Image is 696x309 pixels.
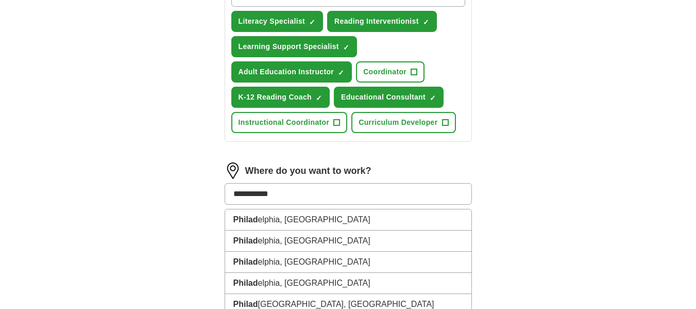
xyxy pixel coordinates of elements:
[239,117,330,128] span: Instructional Coordinator
[239,67,334,77] span: Adult Education Instructor
[231,87,330,108] button: K-12 Reading Coach✓
[334,87,444,108] button: Educational Consultant✓
[231,11,324,32] button: Literacy Specialist✓
[225,273,471,294] li: elphia, [GEOGRAPHIC_DATA]
[231,61,352,83] button: Adult Education Instructor✓
[356,61,425,83] button: Coordinator
[343,43,349,52] span: ✓
[309,18,315,26] span: ✓
[225,231,471,252] li: elphia, [GEOGRAPHIC_DATA]
[430,94,436,102] span: ✓
[225,252,471,273] li: elphia, [GEOGRAPHIC_DATA]
[316,94,322,102] span: ✓
[225,209,471,231] li: elphia, [GEOGRAPHIC_DATA]
[239,16,305,27] span: Literacy Specialist
[245,164,371,178] label: Where do you want to work?
[225,162,241,179] img: location.png
[351,112,455,133] button: Curriculum Developer
[363,67,406,77] span: Coordinator
[239,41,339,52] span: Learning Support Specialist
[239,92,312,103] span: K-12 Reading Coach
[327,11,437,32] button: Reading Interventionist✓
[338,69,344,77] span: ✓
[233,215,258,224] strong: Philad
[359,117,437,128] span: Curriculum Developer
[233,236,258,245] strong: Philad
[233,257,258,266] strong: Philad
[231,112,348,133] button: Instructional Coordinator
[341,92,426,103] span: Educational Consultant
[231,36,357,57] button: Learning Support Specialist✓
[334,16,419,27] span: Reading Interventionist
[233,279,258,287] strong: Philad
[233,300,258,308] strong: Philad
[423,18,429,26] span: ✓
